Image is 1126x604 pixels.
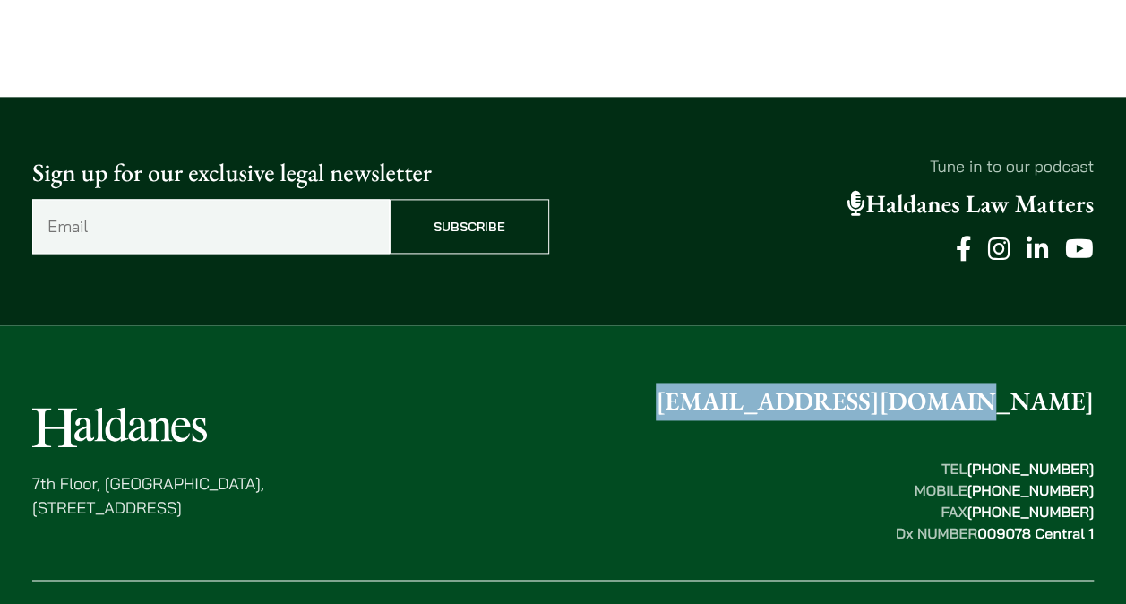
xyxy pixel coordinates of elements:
p: Sign up for our exclusive legal newsletter [32,154,549,192]
a: [EMAIL_ADDRESS][DOMAIN_NAME] [656,385,1094,418]
img: Logo of Haldanes [32,407,207,447]
mark: 009078 Central 1 [977,524,1094,542]
p: Tune in to our podcast [578,154,1095,178]
strong: TEL MOBILE FAX Dx NUMBER [896,460,1094,542]
input: Subscribe [390,199,549,254]
a: Haldanes Law Matters [847,188,1094,220]
p: 7th Floor, [GEOGRAPHIC_DATA], [STREET_ADDRESS] [32,471,264,520]
mark: [PHONE_NUMBER] [967,503,1094,521]
mark: [PHONE_NUMBER] [967,460,1094,478]
mark: [PHONE_NUMBER] [967,481,1094,499]
input: Email [32,199,390,254]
